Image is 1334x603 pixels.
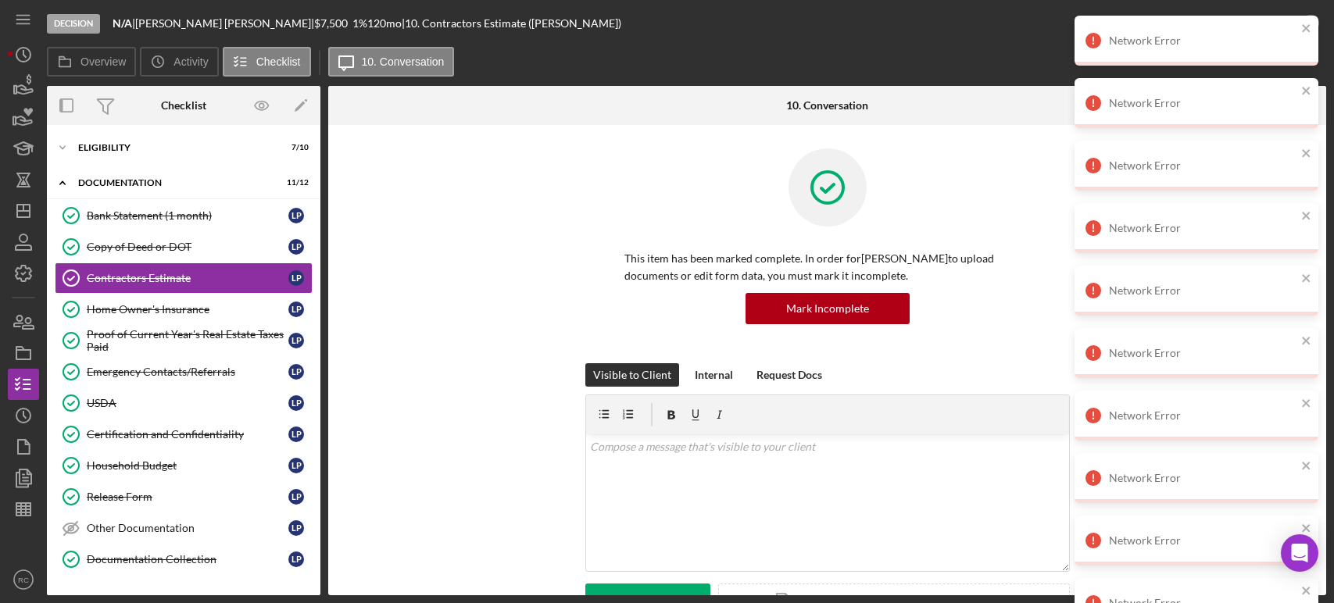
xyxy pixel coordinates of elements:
div: Open Intercom Messenger [1281,534,1318,572]
div: Network Error [1109,97,1296,109]
button: Checklist [223,47,311,77]
div: Mark Incomplete [786,293,869,324]
label: Overview [80,55,126,68]
div: L P [288,301,304,317]
button: close [1301,334,1312,349]
button: Mark Incomplete [746,293,910,324]
div: $7,500 [314,17,352,30]
a: Other DocumentationLP [55,512,313,544]
div: Bank Statement (1 month) [87,209,288,222]
a: Home Owner's InsuranceLP [55,294,313,325]
a: USDALP [55,387,313,419]
div: Complete [1244,8,1291,39]
button: close [1301,84,1312,99]
button: close [1301,459,1312,474]
div: Release Form [87,491,288,503]
div: Request Docs [756,363,822,387]
div: L P [288,333,304,348]
div: L P [288,239,304,255]
div: Network Error [1109,34,1296,47]
div: Decision [47,14,100,34]
div: Documentation Collection [87,553,288,566]
a: Household BudgetLP [55,450,313,481]
a: Release FormLP [55,481,313,512]
div: | 10. Contractors Estimate ([PERSON_NAME]) [402,17,621,30]
div: Eligibility [78,143,270,152]
button: close [1301,522,1312,537]
div: 7 / 10 [281,143,309,152]
a: Proof of Current Year's Real Estate Taxes PaidLP [55,325,313,356]
div: L P [288,489,304,505]
div: L P [288,426,304,442]
button: Visible to Client [585,363,679,387]
label: Checklist [256,55,301,68]
div: Network Error [1109,222,1296,234]
div: L P [288,551,304,567]
div: Network Error [1109,159,1296,172]
button: RC [8,564,39,595]
a: Copy of Deed or DOTLP [55,231,313,262]
button: close [1301,272,1312,287]
div: Other Documentation [87,522,288,534]
div: L P [288,364,304,380]
button: Internal [687,363,741,387]
div: Contractors Estimate [87,272,288,284]
div: 10. Conversation [786,99,868,112]
div: L P [288,395,304,411]
button: Overview [47,47,136,77]
label: 10. Conversation [362,55,445,68]
button: close [1301,397,1312,412]
p: This item has been marked complete. In order for [PERSON_NAME] to upload documents or edit form d... [624,250,1031,285]
div: Network Error [1109,409,1296,422]
text: RC [18,576,29,584]
div: Network Error [1109,347,1296,359]
button: Request Docs [749,363,830,387]
div: Network Error [1109,472,1296,484]
a: Certification and ConfidentialityLP [55,419,313,450]
button: Activity [140,47,218,77]
a: Bank Statement (1 month)LP [55,200,313,231]
a: Documentation CollectionLP [55,544,313,575]
div: L P [288,270,304,286]
div: Documentation [78,178,270,187]
button: close [1301,209,1312,224]
div: [PERSON_NAME] [PERSON_NAME] | [135,17,314,30]
div: L P [288,520,304,536]
div: Home Owner's Insurance [87,303,288,316]
div: Checklist [161,99,206,112]
div: Proof of Current Year's Real Estate Taxes Paid [87,328,288,353]
div: Visible to Client [593,363,671,387]
div: Certification and Confidentiality [87,428,288,441]
div: 1 % [352,17,367,30]
button: Complete [1228,8,1326,39]
div: L P [288,208,304,223]
div: 120 mo [367,17,402,30]
button: 10. Conversation [328,47,455,77]
a: Contractors EstimateLP [55,262,313,294]
button: close [1301,584,1312,599]
div: Internal [695,363,733,387]
div: USDA [87,397,288,409]
button: close [1301,147,1312,162]
b: N/A [113,16,132,30]
div: Copy of Deed or DOT [87,241,288,253]
button: close [1301,22,1312,37]
div: 11 / 12 [281,178,309,187]
div: Emergency Contacts/Referrals [87,366,288,378]
div: Network Error [1109,284,1296,297]
a: Emergency Contacts/ReferralsLP [55,356,313,387]
div: Network Error [1109,534,1296,547]
label: Activity [173,55,208,68]
div: | [113,17,135,30]
div: Household Budget [87,459,288,472]
div: L P [288,458,304,473]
